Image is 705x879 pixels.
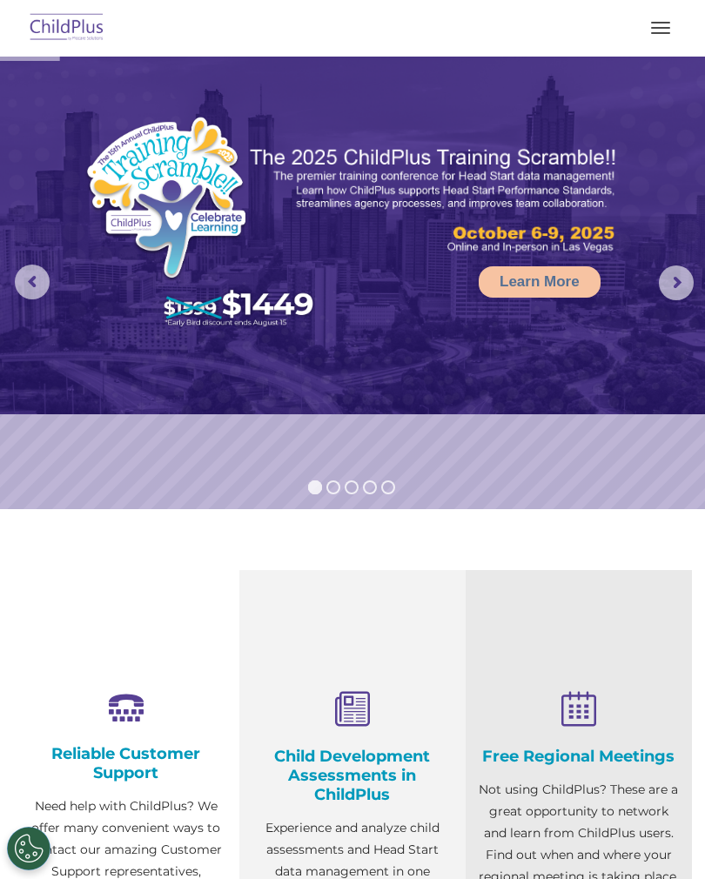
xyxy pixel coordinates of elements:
h4: Child Development Assessments in ChildPlus [252,747,453,804]
a: Learn More [479,266,601,298]
h4: Reliable Customer Support [26,744,226,782]
img: ChildPlus by Procare Solutions [26,8,108,49]
button: Cookies Settings [7,827,50,870]
h4: Free Regional Meetings [479,747,679,766]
